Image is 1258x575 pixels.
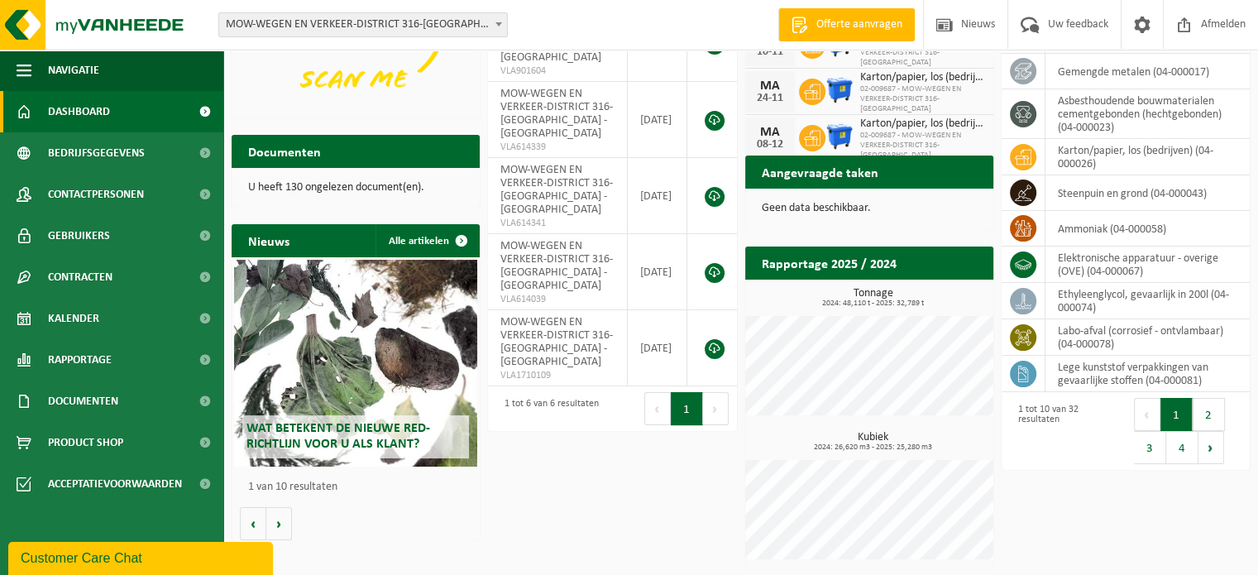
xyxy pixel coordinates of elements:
button: 3 [1134,431,1166,464]
td: asbesthoudende bouwmaterialen cementgebonden (hechtgebonden) (04-000023) [1045,89,1250,139]
td: karton/papier, los (bedrijven) (04-000026) [1045,139,1250,175]
td: [DATE] [628,310,688,386]
span: MOW-WEGEN EN VERKEER-DISTRICT 316-[GEOGRAPHIC_DATA] - [GEOGRAPHIC_DATA] [500,164,613,216]
span: MOW-WEGEN EN VERKEER-DISTRICT 316-[GEOGRAPHIC_DATA] - [GEOGRAPHIC_DATA] [500,88,613,140]
span: VLA901604 [500,65,615,78]
span: Documenten [48,381,118,422]
span: Kalender [48,298,99,339]
td: elektronische apparatuur - overige (OVE) (04-000067) [1045,247,1250,283]
img: WB-1100-HPE-BE-01 [825,76,854,104]
span: Product Shop [48,422,123,463]
td: lege kunststof verpakkingen van gevaarlijke stoffen (04-000081) [1045,356,1250,392]
button: Next [703,392,729,425]
div: 08-12 [753,139,787,151]
span: MOW-WEGEN EN VERKEER-DISTRICT 316-PITTEM - PITTEM [219,13,507,36]
span: 2024: 48,110 t - 2025: 32,789 t [753,299,993,308]
div: 1 tot 6 van 6 resultaten [496,391,599,427]
span: 02-009687 - MOW-WEGEN EN VERKEER-DISTRICT 316-[GEOGRAPHIC_DATA] [860,84,985,114]
span: Dashboard [48,91,110,132]
p: 1 van 10 resultaten [248,482,471,493]
button: 1 [1160,398,1193,431]
div: MA [753,126,787,139]
span: Contactpersonen [48,174,144,215]
h2: Documenten [232,135,337,167]
span: MOW-WEGEN EN VERKEER-DISTRICT 316-[GEOGRAPHIC_DATA] - [GEOGRAPHIC_DATA] [500,240,613,292]
button: 4 [1166,431,1198,464]
span: Contracten [48,256,112,298]
span: VLA614039 [500,293,615,306]
div: 1 tot 10 van 32 resultaten [1010,396,1117,466]
h3: Kubiek [753,432,993,452]
a: Offerte aanvragen [778,8,915,41]
p: Geen data beschikbaar. [762,203,977,214]
div: MA [753,79,787,93]
td: gemengde metalen (04-000017) [1045,54,1250,89]
h2: Rapportage 2025 / 2024 [745,247,913,279]
span: MOW-WEGEN EN VERKEER-DISTRICT 316-PITTEM - PITTEM [218,12,508,37]
span: Acceptatievoorwaarden [48,463,182,505]
iframe: chat widget [8,539,276,575]
td: ammoniak (04-000058) [1045,211,1250,247]
span: MOW-WEGEN EN VERKEER-DISTRICT 316-[GEOGRAPHIC_DATA] - [GEOGRAPHIC_DATA] [500,316,613,368]
span: VLA614339 [500,141,615,154]
h3: Tonnage [753,288,993,308]
h2: Nieuws [232,224,306,256]
button: 2 [1193,398,1225,431]
span: Bedrijfsgegevens [48,132,145,174]
a: Alle artikelen [375,224,478,257]
button: Previous [644,392,671,425]
td: [DATE] [628,234,688,310]
span: 02-009687 - MOW-WEGEN EN VERKEER-DISTRICT 316-[GEOGRAPHIC_DATA] [860,131,985,161]
span: Karton/papier, los (bedrijven) [860,117,985,131]
span: Karton/papier, los (bedrijven) [860,71,985,84]
span: VLA614341 [500,217,615,230]
span: Rapportage [48,339,112,381]
span: Navigatie [48,50,99,91]
td: ethyleenglycol, gevaarlijk in 200l (04-000074) [1045,283,1250,319]
button: Previous [1134,398,1160,431]
p: U heeft 130 ongelezen document(en). [248,182,463,194]
button: Volgende [266,507,292,540]
td: [DATE] [628,158,688,234]
a: Bekijk rapportage [870,279,992,312]
div: 10-11 [753,46,787,58]
div: 24-11 [753,93,787,104]
button: Vorige [240,507,266,540]
a: Wat betekent de nieuwe RED-richtlijn voor u als klant? [234,260,477,467]
h2: Aangevraagde taken [745,156,895,188]
td: labo-afval (corrosief - ontvlambaar) (04-000078) [1045,319,1250,356]
span: VLA1710109 [500,369,615,382]
button: Next [1198,431,1224,464]
img: WB-1100-HPE-BE-01 [825,122,854,151]
span: Gebruikers [48,215,110,256]
td: [DATE] [628,82,688,158]
span: Offerte aanvragen [812,17,906,33]
button: 1 [671,392,703,425]
span: 2024: 26,620 m3 - 2025: 25,280 m3 [753,443,993,452]
td: steenpuin en grond (04-000043) [1045,175,1250,211]
span: Wat betekent de nieuwe RED-richtlijn voor u als klant? [246,422,430,451]
span: 02-009687 - MOW-WEGEN EN VERKEER-DISTRICT 316-[GEOGRAPHIC_DATA] [860,38,985,68]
